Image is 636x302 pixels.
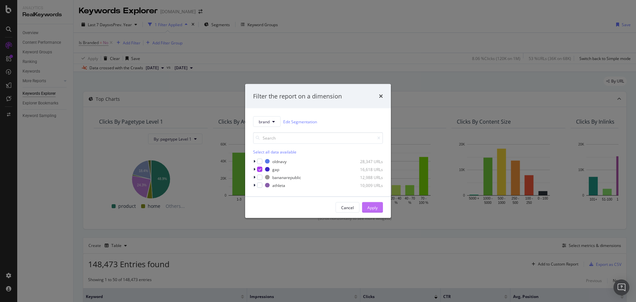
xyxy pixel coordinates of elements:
[253,116,281,127] button: brand
[253,149,383,155] div: Select all data available
[350,174,383,180] div: 12,988 URLs
[350,166,383,172] div: 16,618 URLs
[350,158,383,164] div: 28,347 URLs
[259,119,270,124] span: brand
[379,92,383,100] div: times
[253,132,383,144] input: Search
[350,182,383,188] div: 10,009 URLs
[367,205,378,210] div: Apply
[336,202,359,213] button: Cancel
[272,174,301,180] div: bananarepublic
[253,92,342,100] div: Filter the report on a dimension
[283,118,317,125] a: Edit Segmentation
[272,158,287,164] div: oldnavy
[341,205,354,210] div: Cancel
[613,279,629,295] div: Open Intercom Messenger
[272,182,285,188] div: athleta
[245,84,391,218] div: modal
[362,202,383,213] button: Apply
[272,166,279,172] div: gap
